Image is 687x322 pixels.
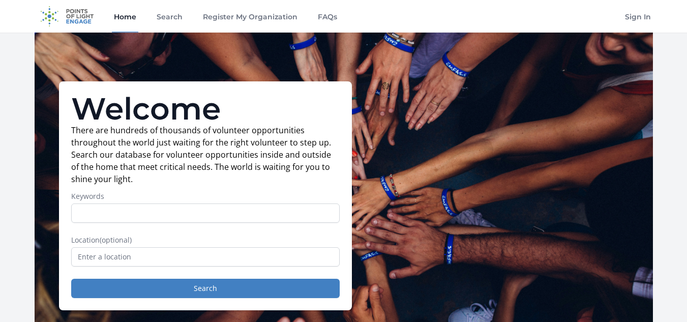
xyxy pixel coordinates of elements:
p: There are hundreds of thousands of volunteer opportunities throughout the world just waiting for ... [71,124,340,185]
span: (optional) [100,235,132,245]
label: Keywords [71,191,340,201]
label: Location [71,235,340,245]
button: Search [71,279,340,298]
input: Enter a location [71,247,340,267]
h1: Welcome [71,94,340,124]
